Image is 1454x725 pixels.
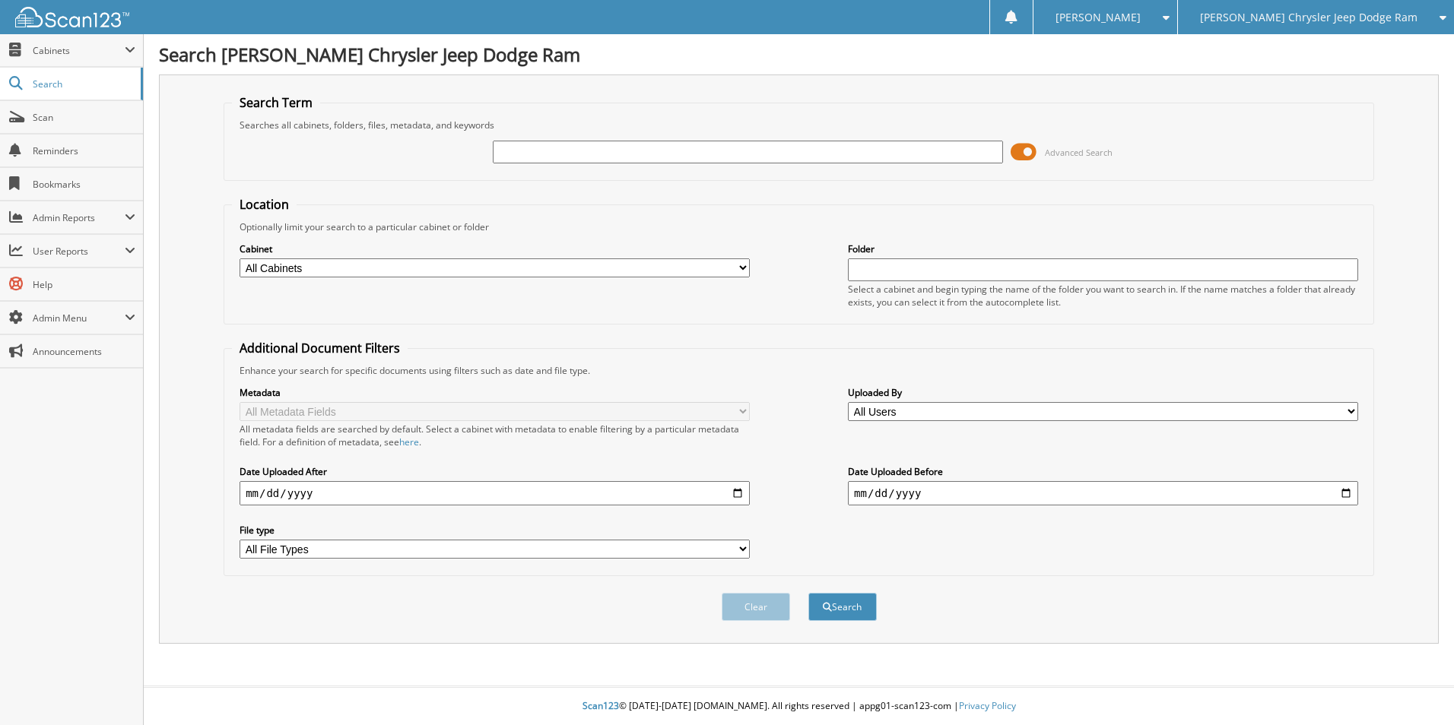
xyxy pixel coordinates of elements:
[33,78,133,90] span: Search
[240,465,750,478] label: Date Uploaded After
[33,278,135,291] span: Help
[1200,13,1417,22] span: [PERSON_NAME] Chrysler Jeep Dodge Ram
[240,242,750,255] label: Cabinet
[232,364,1366,377] div: Enhance your search for specific documents using filters such as date and file type.
[848,386,1358,399] label: Uploaded By
[240,524,750,537] label: File type
[808,593,877,621] button: Search
[33,312,125,325] span: Admin Menu
[1056,13,1141,22] span: [PERSON_NAME]
[240,386,750,399] label: Metadata
[33,211,125,224] span: Admin Reports
[848,283,1358,309] div: Select a cabinet and begin typing the name of the folder you want to search in. If the name match...
[399,435,419,448] a: here
[33,178,135,191] span: Bookmarks
[1045,147,1113,158] span: Advanced Search
[848,481,1358,505] input: end
[722,593,790,621] button: Clear
[33,345,135,358] span: Announcements
[159,42,1439,67] h1: Search [PERSON_NAME] Chrysler Jeep Dodge Ram
[33,144,135,157] span: Reminders
[232,340,408,356] legend: Additional Document Filters
[144,688,1454,725] div: © [DATE]-[DATE] [DOMAIN_NAME]. All rights reserved | appg01-scan123-com |
[232,196,297,213] legend: Location
[33,111,135,124] span: Scan
[848,465,1358,478] label: Date Uploaded Before
[959,699,1016,712] a: Privacy Policy
[240,481,750,505] input: start
[232,220,1366,233] div: Optionally limit your search to a particular cabinet or folder
[15,7,129,27] img: scan123-logo-white.svg
[33,245,125,258] span: User Reports
[240,423,750,448] div: All metadata fields are searched by default. Select a cabinet with metadata to enable filtering b...
[33,44,125,57] span: Cabinets
[232,119,1366,131] div: Searches all cabinets, folders, files, metadata, and keywords
[232,94,320,111] legend: Search Term
[583,699,619,712] span: Scan123
[848,242,1358,255] label: Folder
